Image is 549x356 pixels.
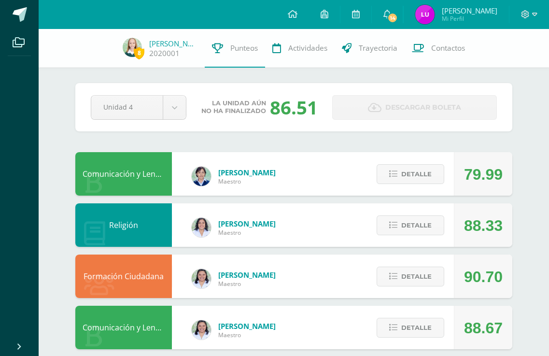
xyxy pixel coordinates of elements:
a: 2020001 [149,48,180,58]
span: Trayectoria [359,43,397,53]
span: Mi Perfil [442,14,497,23]
span: La unidad aún no ha finalizado [201,100,266,115]
span: [PERSON_NAME] [218,270,276,280]
div: 88.67 [464,306,503,350]
span: Actividades [288,43,327,53]
a: Unidad 4 [91,96,186,119]
img: 904e528ea31759b90e2b92348a2f5070.png [192,167,211,186]
span: Descargar boleta [385,96,461,119]
button: Detalle [377,318,444,338]
a: Actividades [265,29,335,68]
span: Unidad 4 [103,96,151,118]
span: 8 [134,47,144,59]
div: Religión [75,203,172,247]
span: Maestro [218,331,276,339]
div: Formación Ciudadana [75,255,172,298]
div: 86.51 [270,95,318,120]
span: 14 [387,13,398,23]
span: Punteos [230,43,258,53]
img: 5833435b0e0c398ee4b261d46f102b9b.png [192,218,211,237]
img: 41b14854247958dfa203535dcc28a4c5.png [123,38,142,57]
span: [PERSON_NAME] [442,6,497,15]
span: Maestro [218,228,276,237]
span: [PERSON_NAME] [218,219,276,228]
span: Detalle [401,165,432,183]
img: 246892990d745adbd8ac90bb04b31a5a.png [415,5,435,24]
a: [PERSON_NAME] [149,39,197,48]
span: Detalle [401,216,432,234]
a: Trayectoria [335,29,405,68]
button: Detalle [377,164,444,184]
a: Contactos [405,29,472,68]
span: [PERSON_NAME] [218,168,276,177]
a: Punteos [205,29,265,68]
div: Comunicación y Lenguaje L1 [75,152,172,196]
span: Maestro [218,177,276,185]
button: Detalle [377,215,444,235]
span: Detalle [401,268,432,285]
div: 90.70 [464,255,503,299]
span: Detalle [401,319,432,337]
span: Maestro [218,280,276,288]
span: [PERSON_NAME] [218,321,276,331]
span: Contactos [431,43,465,53]
img: a084105b5058f52f9b5e8b449e8b602d.png [192,269,211,288]
button: Detalle [377,267,444,286]
div: 88.33 [464,204,503,247]
div: 79.99 [464,153,503,196]
div: Comunicación y Lenguaje L2 [75,306,172,349]
img: a084105b5058f52f9b5e8b449e8b602d.png [192,320,211,340]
